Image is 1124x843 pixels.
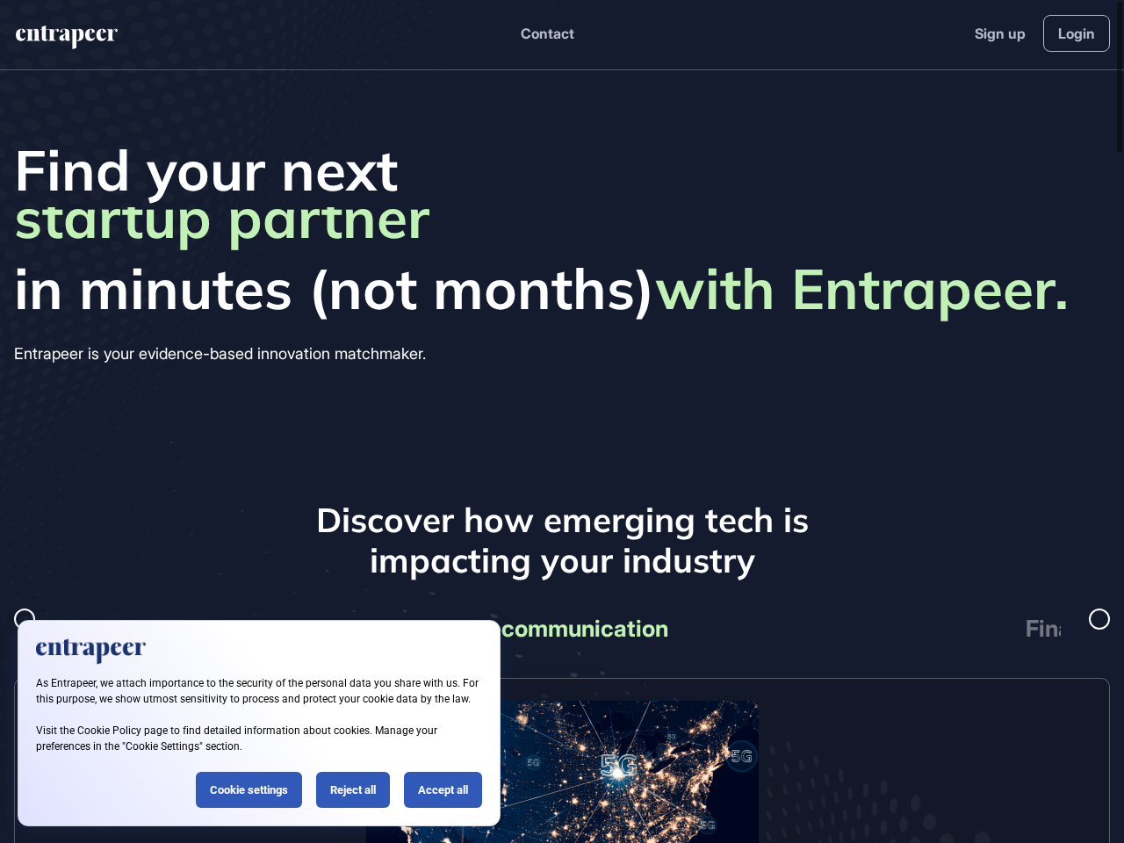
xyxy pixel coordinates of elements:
[655,253,1069,323] strong: with Entrapeer.
[14,500,1110,540] h3: Discover how emerging tech is
[975,23,1026,44] a: Sign up
[14,136,1110,204] span: Find your next
[14,25,119,55] a: entrapeer-logo
[14,340,1110,368] div: Entrapeer is your evidence-based innovation matchmaker.
[1043,15,1110,52] a: Login
[316,609,808,650] div: Telecommunication
[14,255,1110,322] span: in minutes (not months)
[14,540,1110,580] h3: impacting your industry
[14,184,429,255] span: startup partner
[521,22,574,45] button: Contact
